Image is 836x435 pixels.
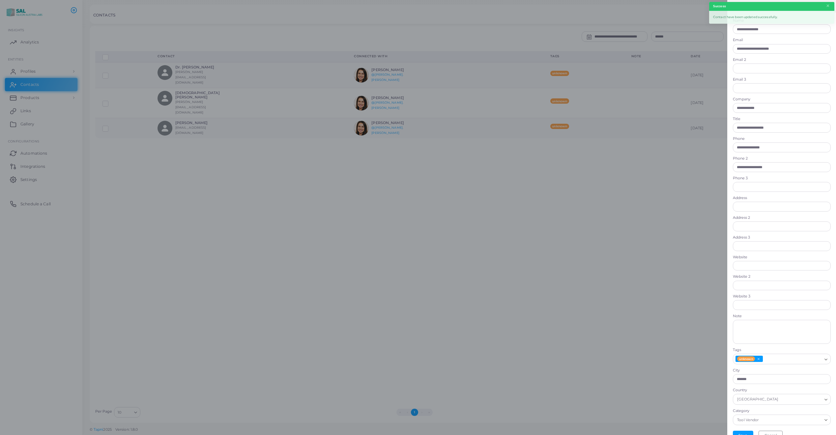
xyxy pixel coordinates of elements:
label: Address 3 [733,235,831,240]
label: City [733,368,831,373]
label: Website [733,255,831,260]
input: Search for option [780,396,822,403]
span: unknown [737,356,755,361]
div: Search for option [733,394,831,404]
label: Title [733,116,831,122]
div: Search for option [733,354,831,364]
input: Search for option [764,355,822,363]
label: Phone 3 [733,176,831,181]
label: Website 2 [733,274,831,279]
button: Deselect unknown [756,357,761,361]
label: Category [733,408,831,414]
label: Address [733,195,831,201]
label: Phone [733,136,831,141]
label: Email 2 [733,57,831,63]
label: Address 2 [733,215,831,220]
label: Company [733,97,831,102]
div: Search for option [733,415,831,425]
label: Tags [733,347,741,353]
label: Note [733,314,831,319]
strong: Success [713,4,726,9]
label: Website 3 [733,294,831,299]
label: Country [733,388,831,393]
label: Email 3 [733,77,831,82]
input: Search for option [760,416,822,423]
label: Email [733,38,831,43]
span: [GEOGRAPHIC_DATA] [736,396,779,403]
label: Phone 2 [733,156,831,161]
span: Tool Vendor [736,417,760,423]
button: Close [826,2,830,10]
div: Contact have been updated successfully. [709,11,834,24]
